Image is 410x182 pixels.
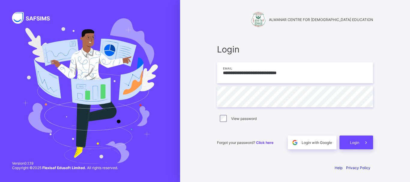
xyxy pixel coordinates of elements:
img: google.396cfc9801f0270233282035f929180a.svg [291,139,298,146]
span: Login with Google [302,140,332,145]
img: Hero Image [22,18,158,164]
span: ALMANAR CENTRE FOR [DEMOGRAPHIC_DATA] EDUCATION [269,17,373,22]
strong: Flexisaf Edusoft Limited. [42,166,86,170]
img: SAFSIMS Logo [12,12,57,24]
a: Click here [256,140,273,145]
span: Login [217,44,373,55]
a: Help [335,166,342,170]
label: View password [231,116,257,121]
span: Copyright © 2025 All rights reserved. [12,166,118,170]
span: Login [350,140,359,145]
span: Forgot your password? [217,140,273,145]
span: Version 0.1.19 [12,161,118,166]
a: Privacy Policy [346,166,370,170]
